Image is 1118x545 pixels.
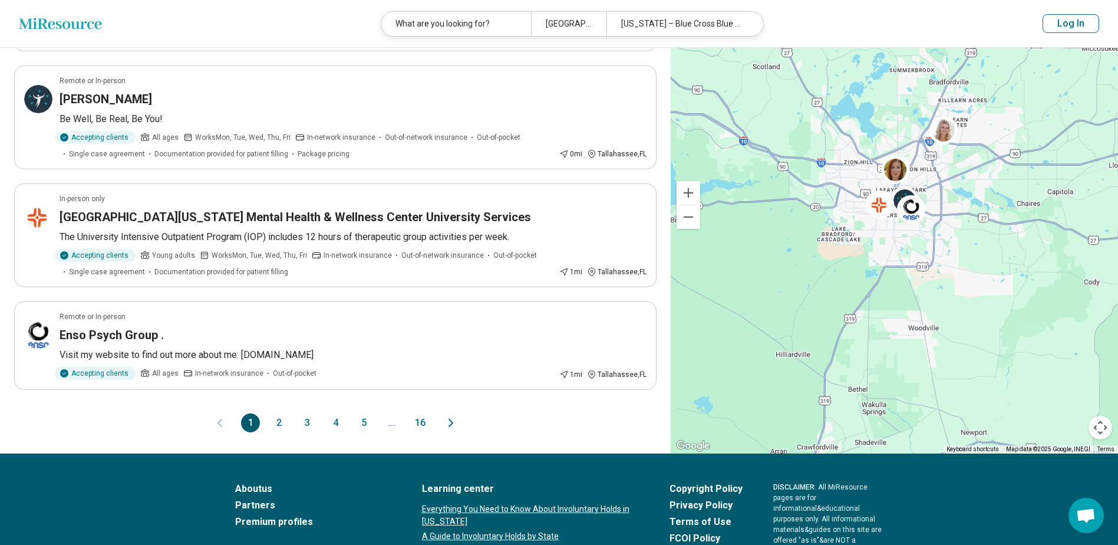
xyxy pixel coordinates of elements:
[422,530,639,543] a: A Guide to Involuntary Holds by State
[587,267,647,277] div: Tallahassee , FL
[152,250,195,261] span: Young adults
[477,132,520,143] span: Out-of-pocket
[422,503,639,528] a: Everything You Need to Know About Involuntary Holds in [US_STATE]
[674,438,713,454] a: Open this area in Google Maps (opens a new window)
[269,413,288,432] button: 2
[773,483,814,491] span: DISCLAIMER
[60,311,126,322] p: Remote or In-person
[385,132,467,143] span: Out-of-network insurance
[69,149,145,159] span: Single case agreement
[677,205,700,229] button: Zoom out
[444,413,458,432] button: Next page
[1097,446,1114,452] a: Terms (opens in new tab)
[235,482,391,496] a: Aboutus
[235,498,391,513] a: Partners
[273,368,316,379] span: Out-of-pocket
[307,132,375,143] span: In-network insurance
[213,413,227,432] button: Previous page
[1006,446,1090,452] span: Map data ©2025 Google, INEGI
[298,149,349,159] span: Package pricing
[212,250,307,261] span: Works Mon, Tue, Wed, Thu, Fri
[670,515,743,529] a: Terms of Use
[1043,14,1099,33] button: Log In
[559,149,582,159] div: 0 mi
[60,112,647,126] p: Be Well, Be Real, Be You!
[1089,416,1112,439] button: Map camera controls
[55,367,136,380] div: Accepting clients
[60,230,647,244] p: The University Intensive Outpatient Program (IOP) includes 12 hours of therapeutic group activiti...
[493,250,537,261] span: Out-of-pocket
[411,413,430,432] button: 16
[587,149,647,159] div: Tallahassee , FL
[606,12,756,36] div: [US_STATE] – Blue Cross Blue Shield
[670,482,743,496] a: Copyright Policy
[559,267,582,277] div: 1 mi
[381,12,531,36] div: What are you looking for?
[55,249,136,262] div: Accepting clients
[587,369,647,380] div: Tallahassee , FL
[69,267,145,277] span: Single case agreement
[677,181,700,205] button: Zoom in
[422,482,639,496] a: Learning center
[152,368,179,379] span: All ages
[354,413,373,432] button: 5
[154,149,288,159] span: Documentation provided for patient filling
[60,193,105,204] p: In-person only
[55,131,136,144] div: Accepting clients
[60,348,647,362] p: Visit my website to find out more about me: [DOMAIN_NAME]
[559,369,582,380] div: 1 mi
[946,445,999,454] button: Keyboard shortcuts
[674,438,713,454] img: Google
[241,413,260,432] button: 1
[195,132,291,143] span: Works Mon, Tue, Wed, Thu, Fri
[60,327,164,343] h3: Enso Psych Group .
[324,250,392,261] span: In-network insurance
[60,75,126,86] p: Remote or In-person
[326,413,345,432] button: 4
[60,209,531,225] h3: [GEOGRAPHIC_DATA][US_STATE] Mental Health & Wellness Center University Services
[60,91,152,107] h3: [PERSON_NAME]
[154,267,288,277] span: Documentation provided for patient filling
[1068,498,1104,533] div: Open chat
[382,413,401,432] span: ...
[401,250,484,261] span: Out-of-network insurance
[235,515,391,529] a: Premium profiles
[531,12,606,36] div: [GEOGRAPHIC_DATA], [GEOGRAPHIC_DATA], [GEOGRAPHIC_DATA]
[152,132,179,143] span: All ages
[298,413,316,432] button: 3
[670,498,743,513] a: Privacy Policy
[195,368,263,379] span: In-network insurance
